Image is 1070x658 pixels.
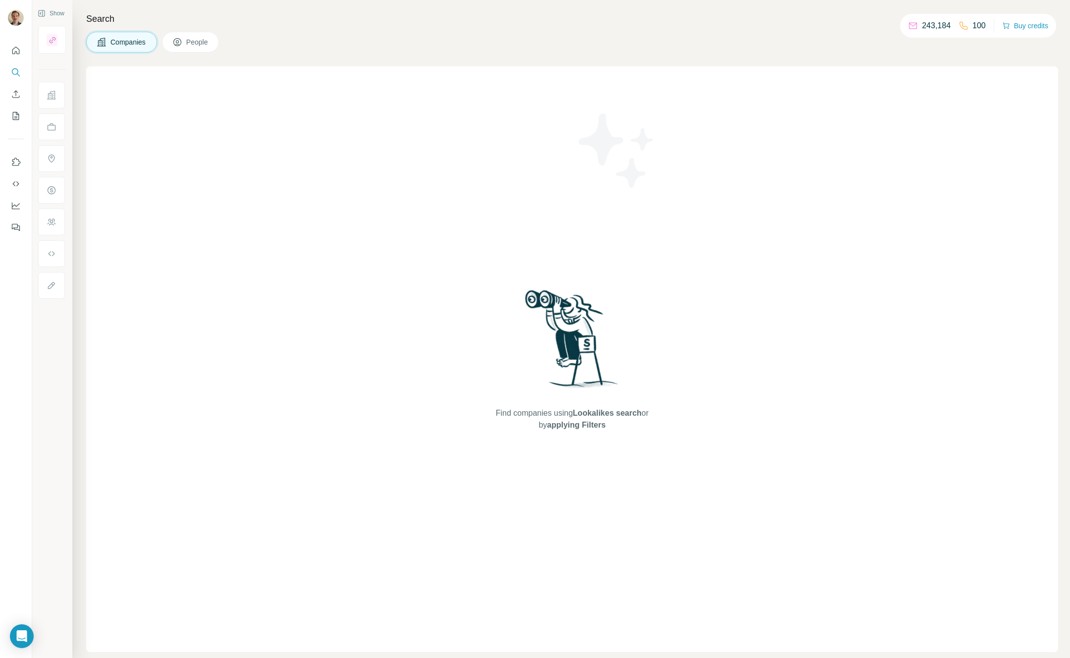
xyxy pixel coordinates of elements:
[8,219,24,236] button: Feedback
[972,20,986,32] p: 100
[922,20,951,32] p: 243,184
[31,6,71,21] button: Show
[8,107,24,125] button: My lists
[110,37,147,47] span: Companies
[573,409,642,417] span: Lookalikes search
[186,37,209,47] span: People
[8,175,24,193] button: Use Surfe API
[8,42,24,59] button: Quick start
[86,12,1058,26] h4: Search
[1002,19,1048,33] button: Buy credits
[8,85,24,103] button: Enrich CSV
[10,624,34,648] div: Ouvrir le Messenger Intercom
[572,106,661,195] img: Surfe Illustration - Stars
[8,153,24,171] button: Use Surfe on LinkedIn
[493,407,651,431] span: Find companies using or by
[8,63,24,81] button: Search
[8,197,24,215] button: Dashboard
[521,287,624,398] img: Surfe Illustration - Woman searching with binoculars
[8,10,24,26] img: Avatar
[547,421,605,429] span: applying Filters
